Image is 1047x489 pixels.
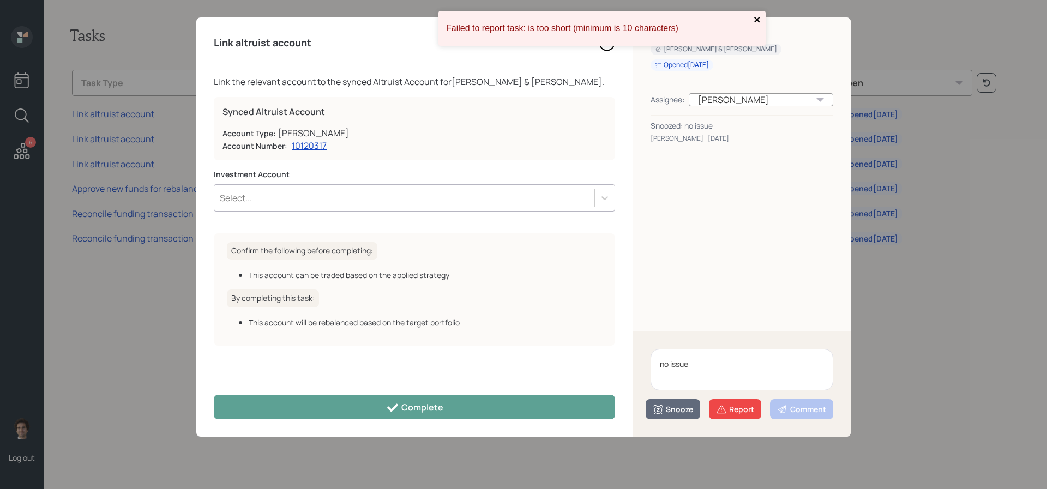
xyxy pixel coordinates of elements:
[655,61,709,70] div: Opened [DATE]
[446,23,750,33] div: Failed to report task: is too short (minimum is 10 characters)
[646,399,700,419] button: Snooze
[220,192,252,204] div: Select...
[227,289,319,307] h6: By completing this task:
[249,269,602,281] div: This account can be traded based on the applied strategy
[651,94,684,105] div: Assignee:
[655,45,777,54] div: [PERSON_NAME] & [PERSON_NAME]
[214,169,615,180] label: Investment Account
[716,404,754,415] div: Report
[222,106,606,118] label: Synced Altruist Account
[689,93,833,106] div: [PERSON_NAME]
[651,120,833,131] div: Snoozed: no issue
[709,399,761,419] button: Report
[222,141,287,152] label: Account Number:
[249,317,602,328] div: This account will be rebalanced based on the target portfolio
[227,242,377,260] h6: Confirm the following before completing:
[708,134,729,143] div: [DATE]
[777,404,826,415] div: Comment
[653,404,693,415] div: Snooze
[651,134,703,143] div: [PERSON_NAME]
[770,399,833,419] button: Comment
[386,401,443,414] div: Complete
[214,395,615,419] button: Complete
[292,140,327,152] a: 10120317
[214,75,615,88] div: Link the relevant account to the synced Altruist Account for [PERSON_NAME] & [PERSON_NAME] .
[754,15,761,26] button: close
[222,128,276,139] label: Account Type:
[214,37,311,49] h4: Link altruist account
[651,349,833,390] textarea: no issue
[278,126,349,140] div: [PERSON_NAME]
